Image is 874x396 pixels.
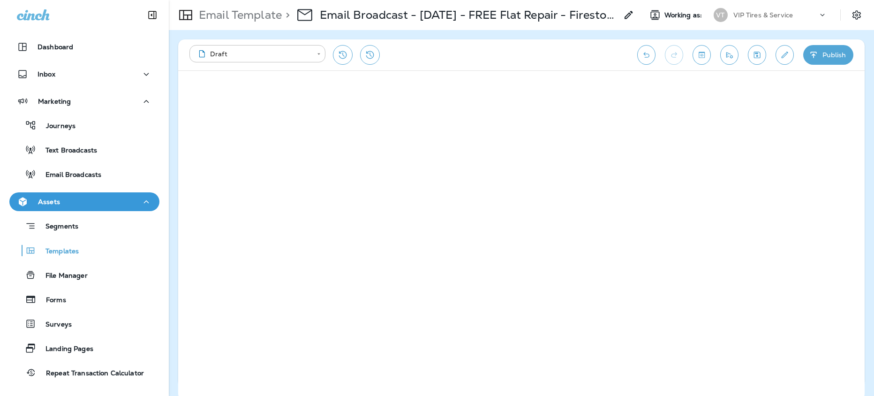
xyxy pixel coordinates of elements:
[9,164,159,184] button: Email Broadcasts
[37,369,144,378] p: Repeat Transaction Calculator
[9,140,159,160] button: Text Broadcasts
[37,296,66,305] p: Forms
[803,45,853,65] button: Publish
[196,49,310,59] div: Draft
[693,45,711,65] button: Toggle preview
[36,272,88,281] p: File Manager
[9,216,159,236] button: Segments
[195,8,282,22] p: Email Template
[360,45,380,65] button: View Changelog
[38,70,55,78] p: Inbox
[714,8,728,22] div: VT
[333,45,353,65] button: Restore from previous version
[9,338,159,358] button: Landing Pages
[9,241,159,260] button: Templates
[9,265,159,285] button: File Manager
[36,222,78,232] p: Segments
[748,45,766,65] button: Save
[9,115,159,135] button: Journeys
[9,92,159,111] button: Marketing
[36,146,97,155] p: Text Broadcasts
[9,289,159,309] button: Forms
[36,247,79,256] p: Templates
[733,11,793,19] p: VIP Tires & Service
[320,8,617,22] p: Email Broadcast - [DATE] - FREE Flat Repair - Firestone Compete
[320,8,617,22] div: Email Broadcast - Oct 1 2025 - FREE Flat Repair - Firestone Compete
[637,45,655,65] button: Undo
[664,11,704,19] span: Working as:
[776,45,794,65] button: Edit details
[139,6,166,24] button: Collapse Sidebar
[9,65,159,84] button: Inbox
[9,363,159,382] button: Repeat Transaction Calculator
[38,198,60,206] p: Assets
[9,314,159,334] button: Surveys
[38,98,71,105] p: Marketing
[36,345,93,354] p: Landing Pages
[720,45,738,65] button: Send test email
[37,122,75,131] p: Journeys
[9,38,159,56] button: Dashboard
[36,320,72,329] p: Surveys
[38,43,73,51] p: Dashboard
[282,8,290,22] p: >
[9,192,159,211] button: Assets
[848,7,865,23] button: Settings
[36,171,101,180] p: Email Broadcasts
